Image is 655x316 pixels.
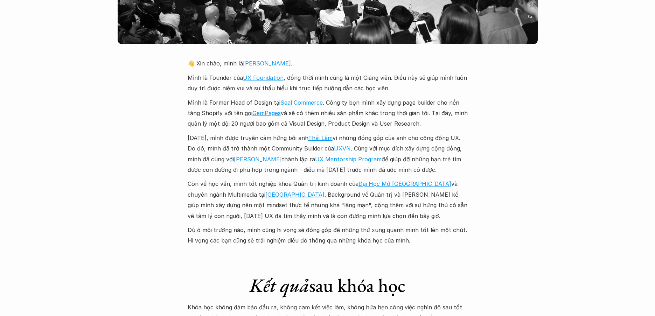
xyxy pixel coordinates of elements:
[234,156,282,163] a: [PERSON_NAME]
[243,74,284,81] a: UX Foundation
[358,180,451,187] a: Đại Học Mở [GEOGRAPHIC_DATA]
[188,274,468,297] h1: sau khóa học
[188,72,468,94] p: Mình là Founder của , đồng thời mình cũng là một Giảng viên. Điều này sẽ giúp mình luôn duy trì đ...
[280,99,323,106] a: Seal Commerce
[315,156,382,163] a: UX Mentorship Program
[188,178,468,221] p: Còn về học vấn, mình tốt nghiệp khoa Quản trị kinh doanh của và chuyên ngành Multimedia tại . Bac...
[243,60,291,67] a: [PERSON_NAME]
[265,191,325,198] a: [GEOGRAPHIC_DATA]
[188,58,468,69] p: 👋 Xin chào, mình là .
[334,145,351,152] a: UXVN
[308,134,333,141] a: Thái Lâm
[252,110,281,117] a: GemPages
[188,97,468,129] p: Mình là Former Head of Design tại . Công ty bọn mình xây dựng page builder cho nền tảng Shopify v...
[188,133,468,175] p: [DATE], mình được truyền cảm hứng bởi anh vì những đóng góp của anh cho cộng đồng UX. Do đó, mình...
[188,225,468,246] p: Dù ở môi trường nào, mình cũng hi vọng sẽ đóng góp để những thứ xung quanh mình tốt lên một chút....
[250,273,309,297] em: Kết quả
